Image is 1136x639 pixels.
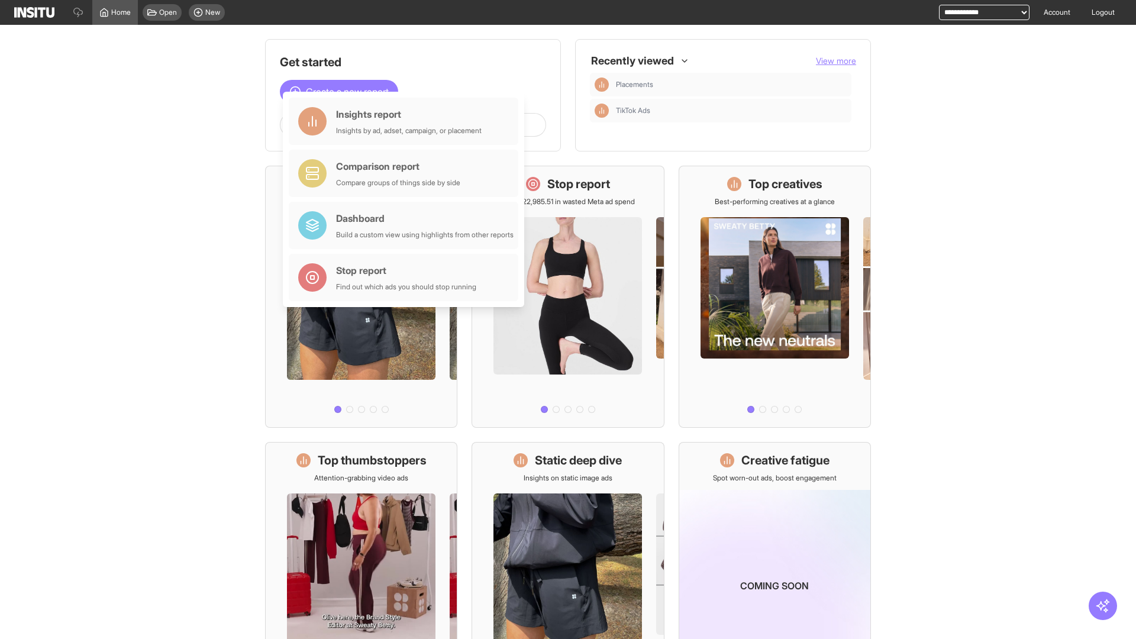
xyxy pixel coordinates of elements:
[159,8,177,17] span: Open
[679,166,871,428] a: Top creativesBest-performing creatives at a glance
[280,80,398,104] button: Create a new report
[336,230,514,240] div: Build a custom view using highlights from other reports
[336,263,476,277] div: Stop report
[336,126,482,135] div: Insights by ad, adset, campaign, or placement
[816,56,856,66] span: View more
[314,473,408,483] p: Attention-grabbing video ads
[595,104,609,118] div: Insights
[616,106,847,115] span: TikTok Ads
[616,80,847,89] span: Placements
[111,8,131,17] span: Home
[816,55,856,67] button: View more
[595,78,609,92] div: Insights
[715,197,835,206] p: Best-performing creatives at a glance
[748,176,822,192] h1: Top creatives
[472,166,664,428] a: Stop reportSave £22,985.51 in wasted Meta ad spend
[14,7,54,18] img: Logo
[336,282,476,292] div: Find out which ads you should stop running
[265,166,457,428] a: What's live nowSee all active ads instantly
[336,211,514,225] div: Dashboard
[318,452,427,469] h1: Top thumbstoppers
[336,159,460,173] div: Comparison report
[336,178,460,188] div: Compare groups of things side by side
[306,85,389,99] span: Create a new report
[616,106,650,115] span: TikTok Ads
[205,8,220,17] span: New
[501,197,635,206] p: Save £22,985.51 in wasted Meta ad spend
[616,80,653,89] span: Placements
[547,176,610,192] h1: Stop report
[535,452,622,469] h1: Static deep dive
[336,107,482,121] div: Insights report
[524,473,612,483] p: Insights on static image ads
[280,54,546,70] h1: Get started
